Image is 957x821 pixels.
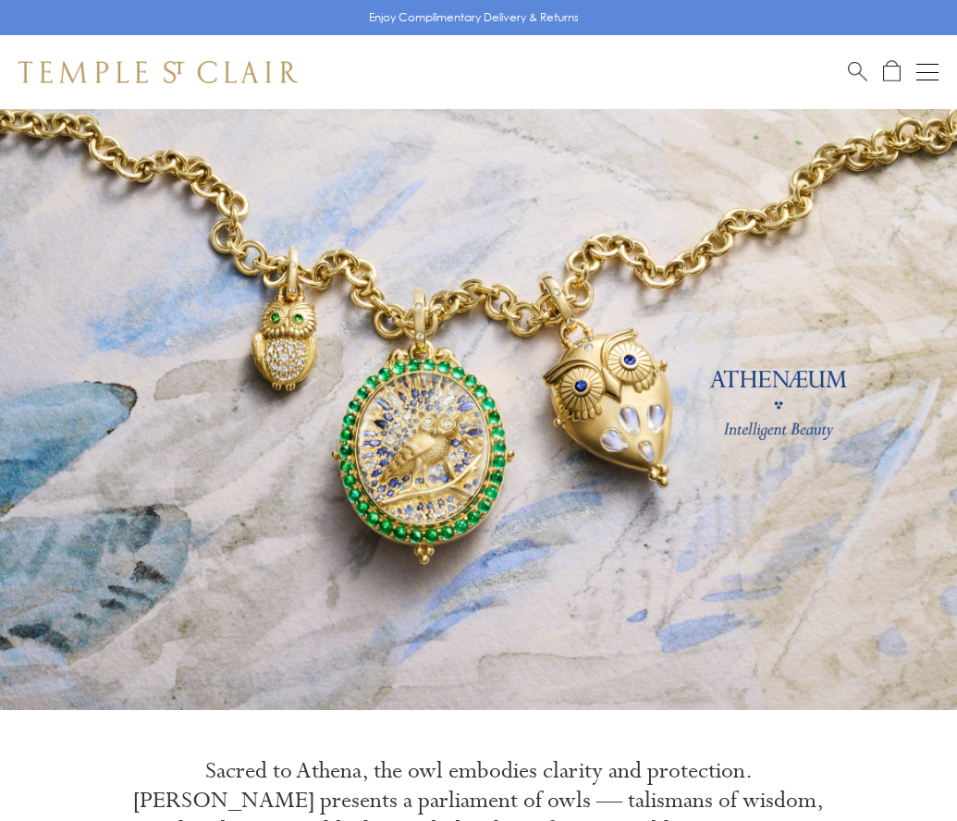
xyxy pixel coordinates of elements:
img: Temple St. Clair [18,61,298,83]
a: Open Shopping Bag [883,60,901,83]
a: Search [848,60,867,83]
button: Open navigation [916,61,939,83]
p: Enjoy Complimentary Delivery & Returns [369,8,579,27]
